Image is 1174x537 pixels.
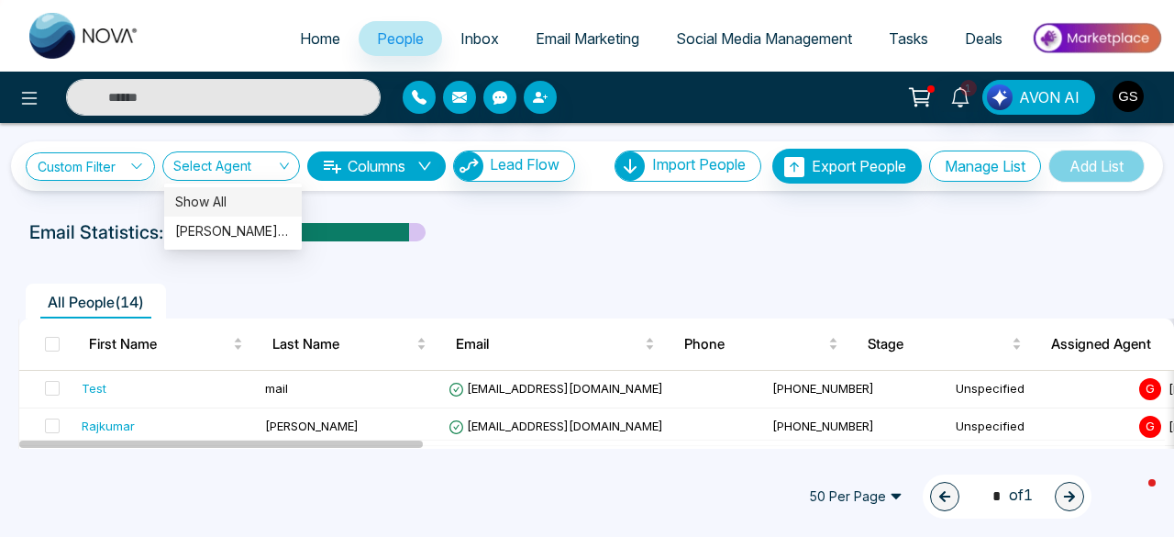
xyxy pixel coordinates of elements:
[948,371,1132,408] td: Unspecified
[258,319,441,370] th: Last Name
[652,155,746,173] span: Import People
[282,21,359,56] a: Home
[676,29,852,48] span: Social Media Management
[981,484,1033,509] span: of 1
[164,187,302,217] div: Show All
[853,319,1036,370] th: Stage
[960,80,977,96] span: 1
[164,217,302,246] div: Ghan Shyam Sharma (me)
[796,482,915,511] span: 50 Per Page
[1112,475,1156,519] iframe: Intercom live chat
[82,417,135,435] div: Rajkumar
[938,80,982,112] a: 1
[517,21,658,56] a: Email Marketing
[272,333,413,355] span: Last Name
[1139,416,1161,438] span: G
[449,381,663,396] span: [EMAIL_ADDRESS][DOMAIN_NAME]
[441,319,670,370] th: Email
[82,379,106,397] div: Test
[89,333,229,355] span: First Name
[1019,86,1080,108] span: AVON AI
[175,221,291,241] div: [PERSON_NAME] [PERSON_NAME] (me)
[265,381,288,396] span: mail
[772,149,922,184] button: Export People
[948,408,1132,446] td: Unspecified
[868,333,1008,355] span: Stage
[359,21,442,56] a: People
[947,21,1021,56] a: Deals
[454,151,483,181] img: Lead Flow
[982,80,1095,115] button: AVON AI
[965,29,1002,48] span: Deals
[889,29,928,48] span: Tasks
[74,319,258,370] th: First Name
[449,419,663,433] span: [EMAIL_ADDRESS][DOMAIN_NAME]
[26,152,155,181] a: Custom Filter
[772,419,874,433] span: [PHONE_NUMBER]
[658,21,870,56] a: Social Media Management
[377,29,424,48] span: People
[446,151,575,182] a: Lead FlowLead Flow
[307,151,446,181] button: Columnsdown
[1030,17,1163,59] img: Market-place.gif
[300,29,340,48] span: Home
[442,21,517,56] a: Inbox
[490,155,559,173] span: Lead Flow
[1139,378,1161,400] span: G
[987,84,1013,110] img: Lead Flow
[929,151,1041,182] button: Manage List
[456,333,641,355] span: Email
[812,157,906,175] span: Export People
[417,159,432,173] span: down
[772,381,874,396] span: [PHONE_NUMBER]
[670,319,853,370] th: Phone
[684,333,825,355] span: Phone
[536,29,639,48] span: Email Marketing
[40,293,151,311] span: All People ( 14 )
[870,21,947,56] a: Tasks
[453,151,575,182] button: Lead Flow
[29,218,163,246] p: Email Statistics:
[460,29,499,48] span: Inbox
[265,419,359,433] span: [PERSON_NAME]
[29,13,139,59] img: Nova CRM Logo
[175,192,291,212] div: Show All
[1113,81,1144,112] img: User Avatar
